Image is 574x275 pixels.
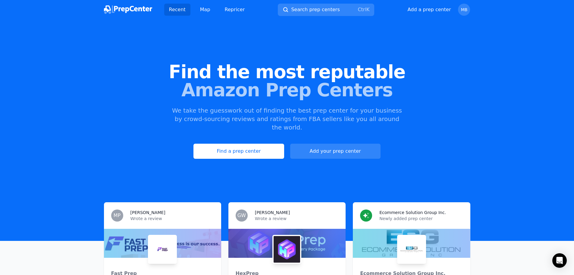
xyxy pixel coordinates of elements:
h3: Ecommerce Solution Group Inc. [379,209,446,216]
span: Search prep centers [291,6,340,13]
img: Fast Prep [149,236,176,263]
button: Search prep centersCtrlK [278,4,374,16]
kbd: Ctrl [358,7,366,12]
p: Wrote a review [255,216,338,222]
a: Recent [164,4,190,16]
button: MB [458,4,470,16]
span: Find the most reputable [10,63,564,81]
div: Open Intercom Messenger [552,253,567,268]
button: Add your prep center [290,144,381,159]
p: Newly added prep center [379,216,463,222]
img: HexPrep [274,236,300,263]
span: GW [237,213,246,218]
p: Wrote a review [130,216,214,222]
a: Repricer [220,4,250,16]
img: PrepCenter [104,5,152,14]
span: Amazon Prep Centers [10,81,564,99]
span: MB [461,8,468,12]
img: Ecommerce Solution Group Inc. [398,236,425,263]
h3: [PERSON_NAME] [255,209,290,216]
a: Map [195,4,215,16]
p: We take the guesswork out of finding the best prep center for your business by crowd-sourcing rev... [171,106,403,132]
button: Add a prep center [408,6,451,13]
kbd: K [366,7,370,12]
span: MP [114,213,121,218]
h3: [PERSON_NAME] [130,209,165,216]
a: Find a prep center [193,144,284,159]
